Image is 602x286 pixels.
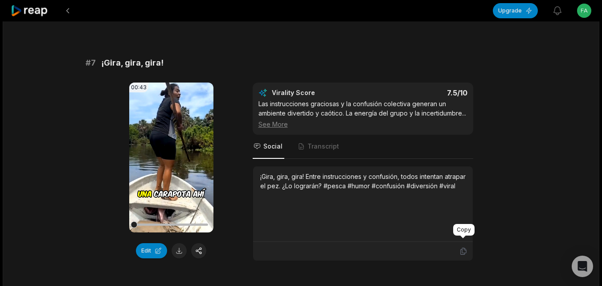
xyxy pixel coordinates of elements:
[372,88,467,97] div: 7.5 /10
[258,99,467,129] div: Las instrucciones graciosas y la confusión colectiva generan un ambiente divertido y caótico. La ...
[86,57,96,69] span: # 7
[258,120,467,129] div: See More
[453,224,475,236] div: Copy
[572,256,593,277] div: Open Intercom Messenger
[136,243,167,258] button: Edit
[272,88,368,97] div: Virality Score
[307,142,339,151] span: Transcript
[493,3,538,18] button: Upgrade
[253,135,473,159] nav: Tabs
[101,57,164,69] span: ¡Gira, gira, gira!
[260,172,466,191] div: ¡Gira, gira, gira! Entre instrucciones y confusión, todos intentan atrapar el pez. ¿Lo lograrán? ...
[129,83,213,232] video: Your browser does not support mp4 format.
[263,142,283,151] span: Social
